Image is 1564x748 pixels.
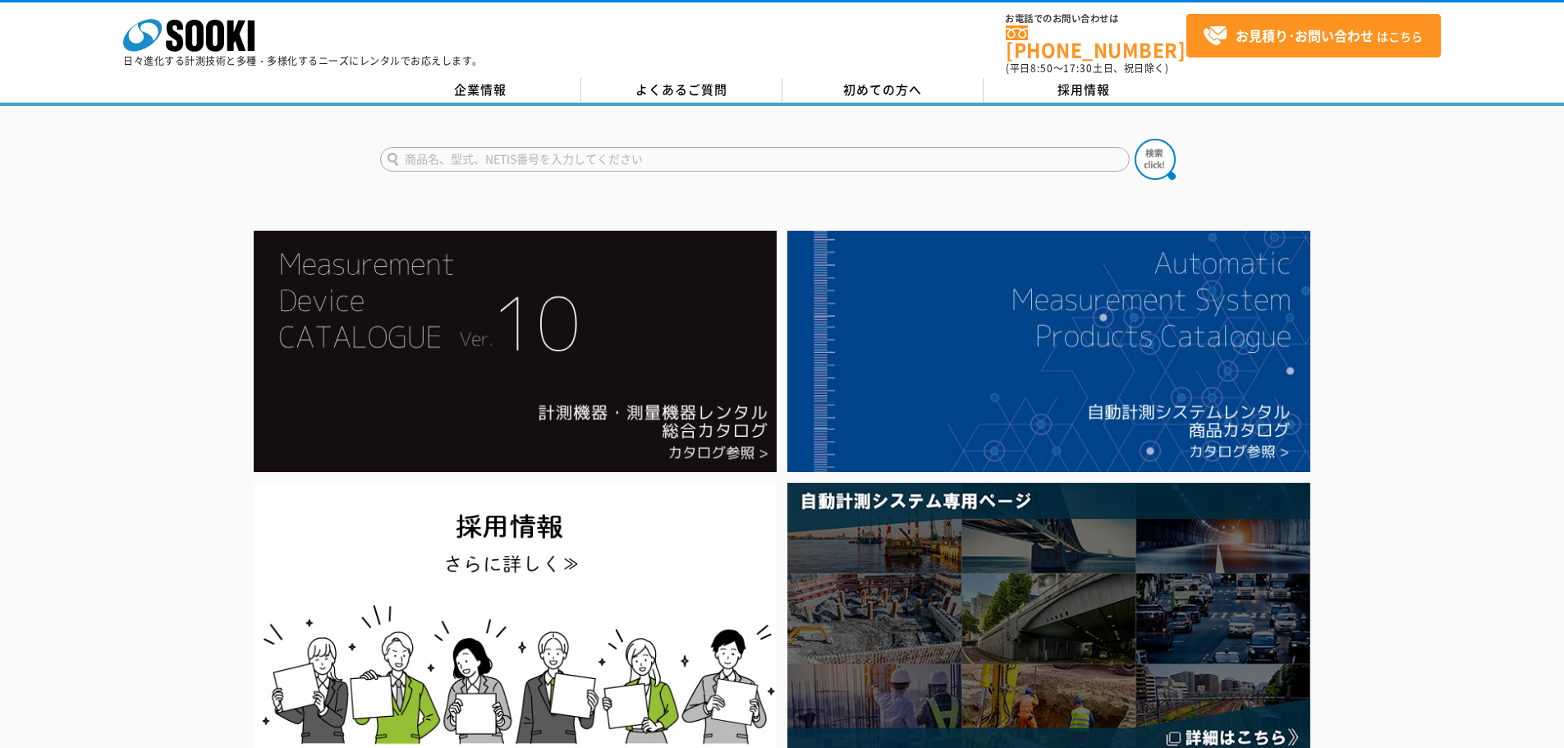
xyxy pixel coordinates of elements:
p: 日々進化する計測技術と多種・多様化するニーズにレンタルでお応えします。 [123,56,483,66]
span: 初めての方へ [843,80,922,99]
a: 採用情報 [984,78,1185,103]
span: はこちら [1203,24,1423,48]
img: btn_search.png [1135,139,1176,180]
img: Catalog Ver10 [254,231,777,472]
span: 17:30 [1063,61,1093,76]
strong: お見積り･お問い合わせ [1236,25,1374,45]
a: 企業情報 [380,78,581,103]
a: 初めての方へ [782,78,984,103]
span: 8:50 [1030,61,1053,76]
input: 商品名、型式、NETIS番号を入力してください [380,147,1130,172]
a: よくあるご質問 [581,78,782,103]
span: (平日 ～ 土日、祝日除く) [1006,61,1168,76]
span: お電話でのお問い合わせは [1006,14,1186,24]
img: 自動計測システムカタログ [787,231,1310,472]
a: お見積り･お問い合わせはこちら [1186,14,1441,57]
a: [PHONE_NUMBER] [1006,25,1186,59]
